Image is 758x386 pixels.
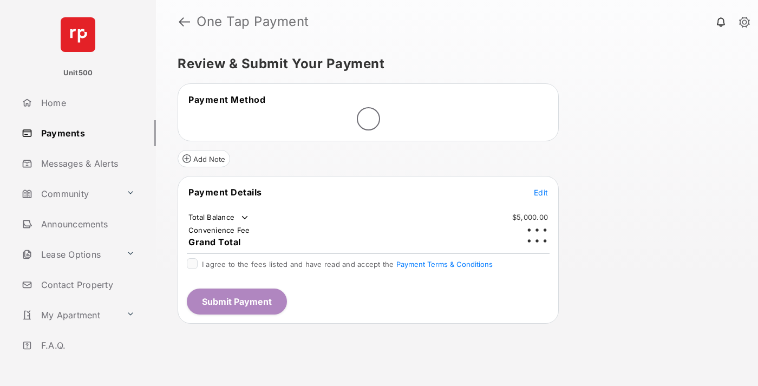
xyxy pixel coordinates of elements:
[17,181,122,207] a: Community
[17,151,156,176] a: Messages & Alerts
[178,150,230,167] button: Add Note
[17,241,122,267] a: Lease Options
[17,272,156,298] a: Contact Property
[188,94,265,105] span: Payment Method
[188,237,241,247] span: Grand Total
[396,260,493,269] button: I agree to the fees listed and have read and accept the
[534,187,548,198] button: Edit
[188,225,251,235] td: Convenience Fee
[512,212,548,222] td: $5,000.00
[202,260,493,269] span: I agree to the fees listed and have read and accept the
[178,57,728,70] h5: Review & Submit Your Payment
[187,289,287,315] button: Submit Payment
[188,187,262,198] span: Payment Details
[197,15,309,28] strong: One Tap Payment
[17,211,156,237] a: Announcements
[61,17,95,52] img: svg+xml;base64,PHN2ZyB4bWxucz0iaHR0cDovL3d3dy53My5vcmcvMjAwMC9zdmciIHdpZHRoPSI2NCIgaGVpZ2h0PSI2NC...
[17,90,156,116] a: Home
[17,120,156,146] a: Payments
[17,302,122,328] a: My Apartment
[188,212,250,223] td: Total Balance
[63,68,93,78] p: Unit500
[534,188,548,197] span: Edit
[17,332,156,358] a: F.A.Q.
